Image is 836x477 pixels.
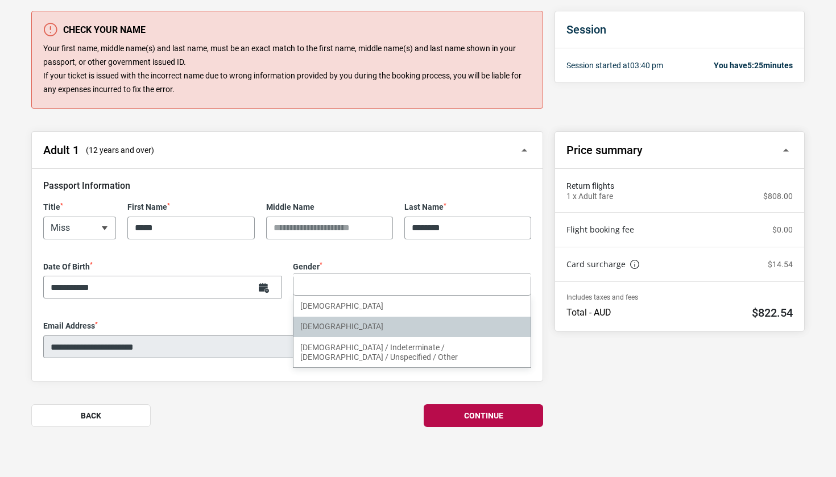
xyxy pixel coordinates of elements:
[43,42,531,96] p: Your first name, middle name(s) and last name, must be an exact match to the first name, middle n...
[300,301,383,311] p: [DEMOGRAPHIC_DATA]
[44,217,115,239] span: Miss
[127,202,254,212] label: First Name
[566,224,634,235] a: Flight booking fee
[43,180,531,191] h3: Passport Information
[300,343,516,362] p: [DEMOGRAPHIC_DATA] / Indeterminate / [DEMOGRAPHIC_DATA] / Unspecified / Other
[630,61,663,70] span: 03:40 pm
[43,202,116,212] label: Title
[566,192,613,201] p: 1 x Adult fare
[43,217,116,239] span: Miss
[566,23,793,36] h2: Session
[293,273,531,296] input: Search
[293,276,531,298] span: Select your gender
[300,322,383,331] p: [DEMOGRAPHIC_DATA]
[43,23,531,36] h3: Check your name
[32,132,543,169] button: Adult 1 (12 years and over)
[43,262,282,272] label: Date Of Birth
[555,132,804,169] button: Price summary
[566,60,663,71] p: Session started at
[404,202,531,212] label: Last Name
[86,144,154,156] span: (12 years and over)
[772,225,793,235] p: $0.00
[43,143,79,157] h2: Adult 1
[31,404,151,427] button: Back
[43,321,531,331] label: Email Address
[566,180,793,192] span: Return flights
[566,293,793,301] p: Includes taxes and fees
[566,259,639,270] a: Card surcharge
[763,192,793,201] p: $808.00
[566,143,643,157] h2: Price summary
[752,306,793,320] h2: $822.54
[293,262,531,272] label: Gender
[747,61,763,70] span: 5:25
[566,307,611,318] p: Total - AUD
[714,60,793,71] p: You have minutes
[424,404,543,427] button: Continue
[266,202,393,212] label: Middle Name
[768,260,793,269] p: $14.54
